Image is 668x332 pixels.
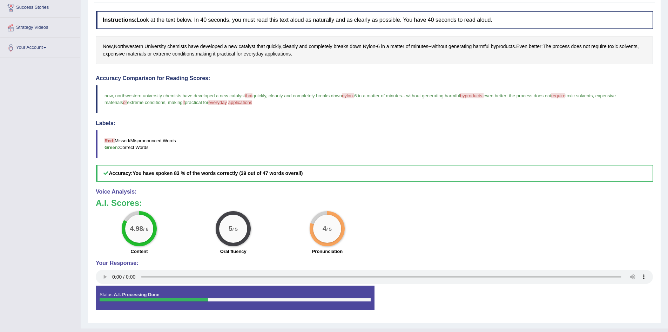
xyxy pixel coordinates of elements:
span: Click to see word definition [257,43,265,50]
span: Click to see word definition [126,50,146,58]
span: Click to see word definition [188,43,199,50]
span: even better [484,93,506,98]
span: , [593,93,594,98]
span: now [104,93,113,98]
span: Click to see word definition [103,50,125,58]
span: Click to see word definition [350,43,361,50]
span: Click to see word definition [491,43,515,50]
h4: Look at the text below. In 40 seconds, you must read this text aloud as naturally and as clearly ... [96,11,653,29]
span: Click to see word definition [591,43,607,50]
span: northwestern university chemists have developed a new catalyst [115,93,245,98]
span: Click to see word definition [167,43,187,50]
span: Click to see word definition [543,43,551,50]
small: / 5 [326,227,332,232]
big: 4.98 [130,225,143,233]
span: Click to see word definition [309,43,332,50]
span: Click to see word definition [172,50,194,58]
span: or [123,100,127,105]
span: making [168,100,183,105]
span: Click to see word definition [236,50,242,58]
span: expensive materials [104,93,617,105]
span: Click to see word definition [571,43,582,50]
span: Click to see word definition [200,43,223,50]
span: Click to see word definition [583,43,590,50]
span: Click to see word definition [553,43,570,50]
b: A.I. Scores: [96,198,142,208]
span: require [551,93,565,98]
span: Click to see word definition [217,50,235,58]
h4: Accuracy Comparison for Reading Scores: [96,75,653,82]
h5: Accuracy: [96,165,653,182]
span: Click to see word definition [148,50,152,58]
span: Click to see word definition [516,43,527,50]
span: byproducts. [460,93,484,98]
div: , , - -- . : , , . [96,36,653,64]
span: practical for [185,100,208,105]
span: Click to see word definition [411,43,429,50]
span: applications [228,100,252,105]
div: Status: [96,286,375,310]
span: Click to see word definition [363,43,376,50]
span: cleanly and completely breaks down [269,93,342,98]
blockquote: Missed/Mispronounced Words Correct Words [96,130,653,158]
span: Click to see word definition [266,43,281,50]
b: Instructions: [103,17,137,23]
h4: Voice Analysis: [96,189,653,195]
span: the process does not [509,93,551,98]
big: 4 [323,225,326,233]
span: Click to see word definition [196,50,211,58]
span: : [506,93,508,98]
label: Pronunciation [312,248,343,255]
span: Click to see word definition [244,50,264,58]
label: Oral fluency [220,248,247,255]
b: You have spoken 83 % of the words correctly (39 out of 47 words overall) [133,170,303,176]
span: Click to see word definition [283,43,298,50]
span: Click to see word definition [386,43,389,50]
span: , [113,93,114,98]
span: Click to see word definition [608,43,618,50]
span: Click to see word definition [265,50,291,58]
b: Green: [104,145,119,150]
span: Click to see word definition [432,43,447,50]
small: / 5 [232,227,238,232]
h4: Your Response: [96,260,653,266]
span: extreme conditions [127,100,165,105]
span: , [165,100,167,105]
span: Click to see word definition [381,43,385,50]
span: -- [402,93,405,98]
span: Click to see word definition [333,43,348,50]
a: Your Account [0,38,80,56]
a: Strategy Videos [0,18,80,35]
span: that [245,93,252,98]
label: Content [131,248,148,255]
span: it [183,100,185,105]
span: Click to see word definition [390,43,404,50]
span: Click to see word definition [103,43,113,50]
span: toxic solvents [565,93,593,98]
span: Click to see word definition [239,43,255,50]
span: Click to see word definition [144,43,166,50]
span: Click to see word definition [114,43,143,50]
big: 5 [229,225,232,233]
span: Click to see word definition [529,43,541,50]
span: Click to see word definition [406,43,410,50]
span: Click to see word definition [228,43,237,50]
b: Red: [104,138,115,143]
span: , [266,93,268,98]
span: Click to see word definition [299,43,307,50]
strong: A.I. Processing Done [114,292,159,297]
small: / 6 [143,227,148,232]
span: without generating harmful [406,93,460,98]
span: Click to see word definition [224,43,227,50]
span: Click to see word definition [153,50,171,58]
span: 6 in a matter of minutes [354,93,402,98]
h4: Labels: [96,120,653,126]
span: Click to see word definition [473,43,490,50]
span: Click to see word definition [619,43,637,50]
span: quickly [252,93,266,98]
span: nylon- [342,93,354,98]
span: Click to see word definition [448,43,472,50]
span: Click to see word definition [377,43,380,50]
span: Click to see word definition [213,50,215,58]
span: everyday [208,100,227,105]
